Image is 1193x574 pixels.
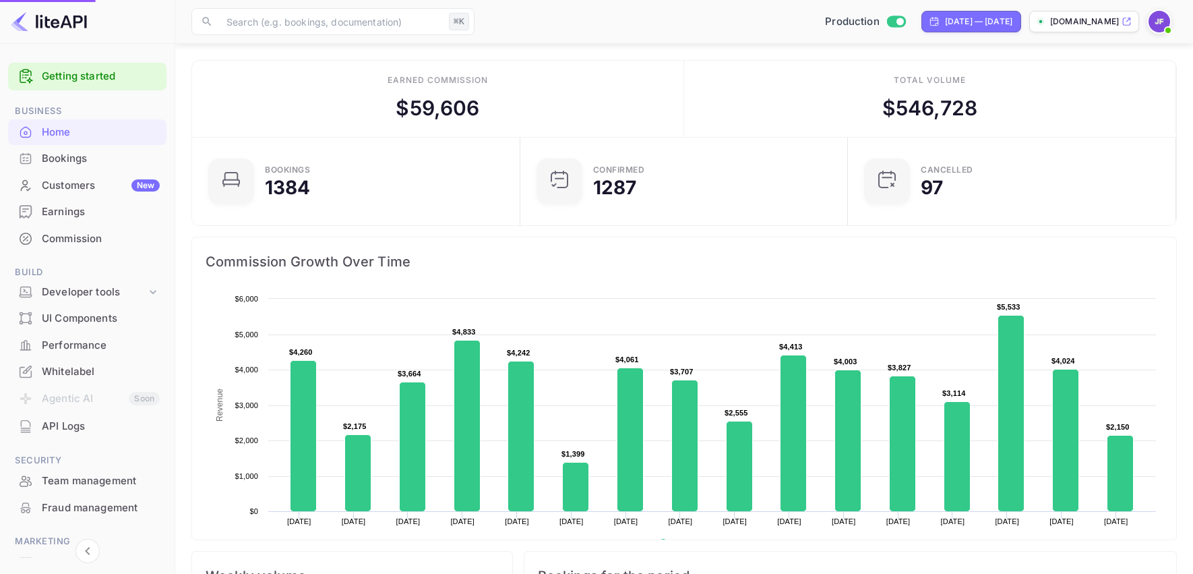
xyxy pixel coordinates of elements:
[505,517,529,525] text: [DATE]
[593,178,637,197] div: 1287
[131,179,160,192] div: New
[8,199,166,224] a: Earnings
[452,328,476,336] text: $4,833
[559,517,584,525] text: [DATE]
[42,555,160,571] div: Vouchers
[8,534,166,549] span: Marketing
[8,333,166,357] a: Performance
[265,166,310,174] div: Bookings
[8,104,166,119] span: Business
[42,473,160,489] div: Team management
[8,453,166,468] span: Security
[42,338,160,353] div: Performance
[450,517,475,525] text: [DATE]
[777,517,801,525] text: [DATE]
[614,517,638,525] text: [DATE]
[235,366,258,374] text: $4,000
[1050,16,1119,28] p: [DOMAIN_NAME]
[672,539,706,548] text: Revenue
[832,517,856,525] text: [DATE]
[670,368,694,376] text: $3,707
[593,166,645,174] div: Confirmed
[75,539,100,563] button: Collapse navigation
[8,265,166,280] span: Build
[396,517,421,525] text: [DATE]
[894,74,966,86] div: Total volume
[941,517,965,525] text: [DATE]
[8,359,166,384] a: Whitelabel
[235,331,258,339] text: $5,000
[888,364,911,372] text: $3,827
[235,436,258,444] text: $2,000
[1049,517,1074,525] text: [DATE]
[449,13,469,30] div: ⌘K
[1149,11,1170,32] img: Jenny Frimer
[342,517,366,525] text: [DATE]
[921,11,1021,32] div: Click to change the date range period
[8,226,166,252] div: Commission
[8,468,166,494] div: Team management
[265,178,311,197] div: 1384
[820,14,911,30] div: Switch to Sandbox mode
[8,306,166,331] a: UI Components
[8,413,166,438] a: API Logs
[8,306,166,332] div: UI Components
[235,472,258,480] text: $1,000
[287,517,311,525] text: [DATE]
[8,281,166,304] div: Developer tools
[42,285,146,300] div: Developer tools
[882,93,977,123] div: $ 546,728
[218,8,443,35] input: Search (e.g. bookings, documentation)
[507,349,530,357] text: $4,242
[249,507,258,515] text: $0
[11,11,87,32] img: LiteAPI logo
[825,14,880,30] span: Production
[723,517,747,525] text: [DATE]
[8,468,166,493] a: Team management
[8,413,166,440] div: API Logs
[921,166,973,174] div: CANCELLED
[8,173,166,198] a: CustomersNew
[8,63,166,90] div: Getting started
[834,357,857,366] text: $4,003
[215,389,224,422] text: Revenue
[8,495,166,521] div: Fraud management
[561,450,585,458] text: $1,399
[42,311,160,326] div: UI Components
[725,409,748,417] text: $2,555
[8,146,166,171] a: Bookings
[42,125,160,140] div: Home
[997,303,1020,311] text: $5,533
[42,69,160,84] a: Getting started
[42,231,160,247] div: Commission
[1104,517,1128,525] text: [DATE]
[42,151,160,167] div: Bookings
[669,517,693,525] text: [DATE]
[8,119,166,146] div: Home
[8,146,166,172] div: Bookings
[388,74,487,86] div: Earned commission
[995,517,1019,525] text: [DATE]
[206,251,1163,272] span: Commission Growth Over Time
[779,343,803,351] text: $4,413
[396,93,479,123] div: $ 59,606
[615,355,639,364] text: $4,061
[8,226,166,251] a: Commission
[921,178,943,197] div: 97
[398,370,421,378] text: $3,664
[8,199,166,225] div: Earnings
[8,173,166,199] div: CustomersNew
[42,178,160,194] div: Customers
[42,500,160,516] div: Fraud management
[8,495,166,520] a: Fraud management
[942,389,966,397] text: $3,114
[42,364,160,380] div: Whitelabel
[42,419,160,434] div: API Logs
[8,333,166,359] div: Performance
[1051,357,1075,365] text: $4,024
[886,517,911,525] text: [DATE]
[945,16,1012,28] div: [DATE] — [DATE]
[289,348,313,356] text: $4,260
[8,119,166,144] a: Home
[42,204,160,220] div: Earnings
